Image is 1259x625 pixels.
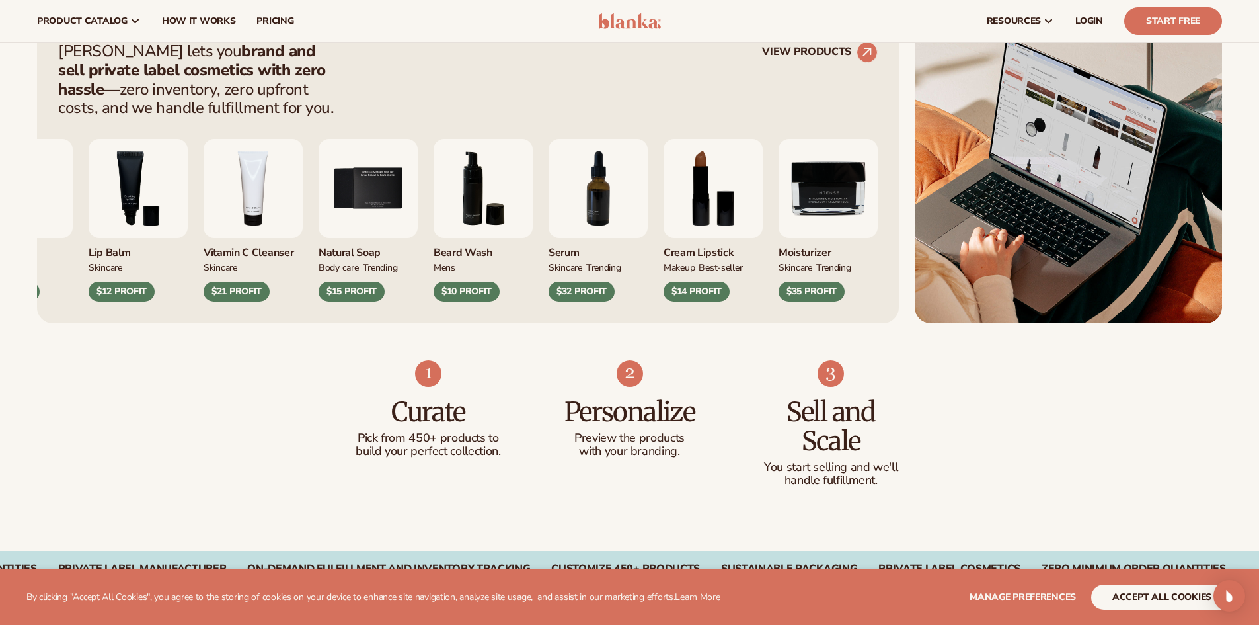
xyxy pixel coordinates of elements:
img: Nature bar of soap. [319,139,418,238]
div: 5 / 9 [319,139,418,302]
div: PRIVATE LABEL MANUFACTURER [58,563,227,575]
div: MAKEUP [664,260,695,274]
div: 8 / 9 [664,139,763,302]
div: 3 / 9 [89,139,188,302]
div: PRIVATE LABEL COSMETICS [878,563,1020,575]
div: BEST-SELLER [699,260,742,274]
img: Shopify Image 5 [915,21,1222,323]
h3: Personalize [555,397,704,427]
img: Shopify Image 7 [415,360,441,387]
a: Start Free [1124,7,1222,35]
strong: brand and sell private label cosmetics with zero hassle [58,40,326,100]
div: $10 PROFIT [434,282,500,302]
div: 9 / 9 [779,139,878,302]
a: VIEW PRODUCTS [762,42,878,63]
img: Smoothing lip balm. [89,139,188,238]
div: On-Demand Fulfillment and Inventory Tracking [247,563,530,575]
div: Cream Lipstick [664,238,763,260]
span: LOGIN [1075,16,1103,26]
div: $15 PROFIT [319,282,385,302]
img: Collagen and retinol serum. [549,139,648,238]
div: SKINCARE [549,260,582,274]
div: TRENDING [363,260,398,274]
div: ZERO MINIMUM ORDER QUANTITIES [1042,563,1226,575]
p: Pick from 450+ products to build your perfect collection. [354,432,503,458]
a: Learn More [675,591,720,603]
p: with your branding. [555,445,704,458]
img: Moisturizer. [779,139,878,238]
div: Natural Soap [319,238,418,260]
div: SKINCARE [89,260,122,274]
h3: Curate [354,397,503,427]
div: SKINCARE [779,260,812,274]
div: $14 PROFIT [664,282,730,302]
p: Preview the products [555,432,704,445]
div: $35 PROFIT [779,282,845,302]
button: Manage preferences [970,585,1076,610]
img: logo [598,13,661,29]
img: Luxury cream lipstick. [664,139,763,238]
h3: Sell and Scale [757,397,905,456]
div: TRENDING [816,260,851,274]
div: Lip Balm [89,238,188,260]
div: Vitamin C Cleanser [204,238,303,260]
img: Foaming beard wash. [434,139,533,238]
img: Shopify Image 9 [818,360,844,387]
span: How It Works [162,16,236,26]
div: 6 / 9 [434,139,533,302]
div: CUSTOMIZE 450+ PRODUCTS [551,563,700,575]
p: You start selling and we'll [757,461,905,474]
div: 7 / 9 [549,139,648,302]
span: resources [987,16,1041,26]
span: product catalog [37,16,128,26]
img: Vitamin c cleanser. [204,139,303,238]
div: SUSTAINABLE PACKAGING [721,563,857,575]
div: TRENDING [586,260,621,274]
div: BODY Care [319,260,359,274]
p: [PERSON_NAME] lets you —zero inventory, zero upfront costs, and we handle fulfillment for you. [58,42,342,118]
div: Open Intercom Messenger [1213,580,1245,612]
span: pricing [256,16,293,26]
div: $21 PROFIT [204,282,270,302]
span: Manage preferences [970,591,1076,603]
div: $32 PROFIT [549,282,615,302]
div: Moisturizer [779,238,878,260]
div: Skincare [204,260,237,274]
p: handle fulfillment. [757,474,905,487]
p: By clicking "Accept All Cookies", you agree to the storing of cookies on your device to enhance s... [26,592,720,603]
div: mens [434,260,455,274]
div: 4 / 9 [204,139,303,302]
div: $12 PROFIT [89,282,155,302]
div: Serum [549,238,648,260]
div: Beard Wash [434,238,533,260]
img: Shopify Image 8 [617,360,643,387]
button: accept all cookies [1091,585,1233,610]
